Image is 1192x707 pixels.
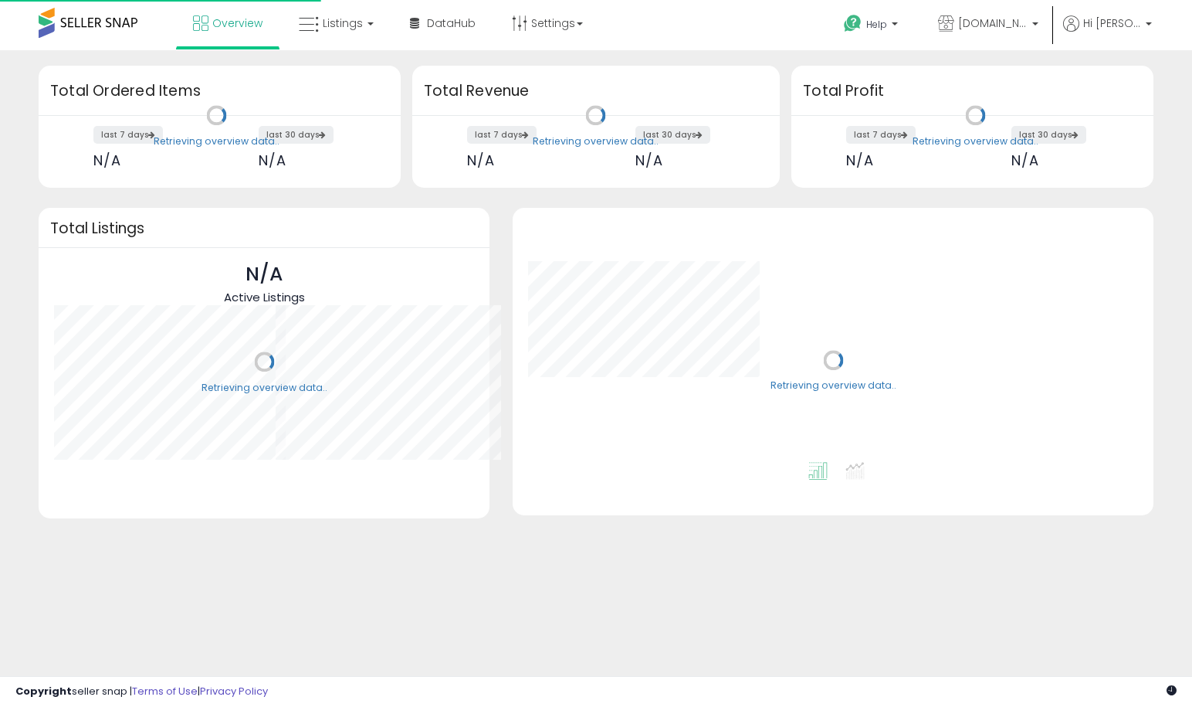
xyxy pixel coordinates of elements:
[1083,15,1141,31] span: Hi [PERSON_NAME]
[843,14,862,33] i: Get Help
[15,684,72,699] strong: Copyright
[427,15,476,31] span: DataHub
[770,379,896,393] div: Retrieving overview data..
[15,685,268,699] div: seller snap | |
[958,15,1028,31] span: [DOMAIN_NAME]
[212,15,262,31] span: Overview
[200,684,268,699] a: Privacy Policy
[913,134,1038,148] div: Retrieving overview data..
[154,134,279,148] div: Retrieving overview data..
[201,381,327,395] div: Retrieving overview data..
[866,18,887,31] span: Help
[132,684,198,699] a: Terms of Use
[1063,15,1152,50] a: Hi [PERSON_NAME]
[533,134,659,148] div: Retrieving overview data..
[323,15,363,31] span: Listings
[831,2,913,50] a: Help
